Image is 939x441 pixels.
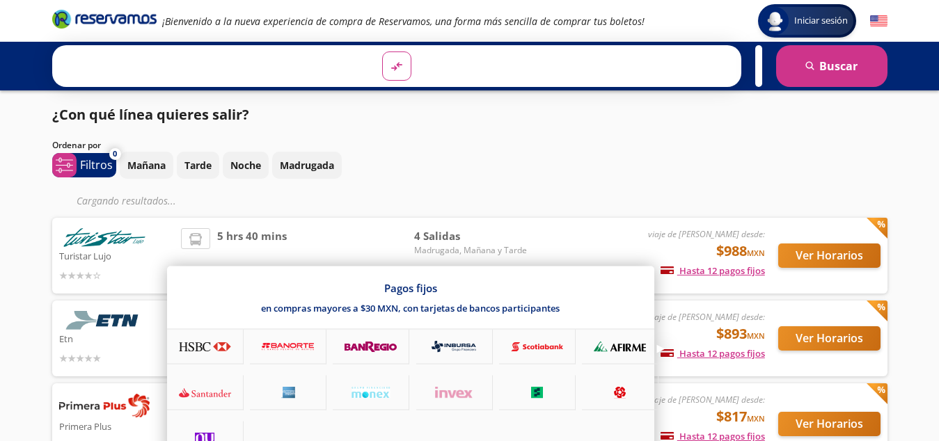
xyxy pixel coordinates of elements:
button: Ver Horarios [778,412,881,436]
p: Etn [59,330,175,346]
em: viaje de [PERSON_NAME] desde: [648,228,765,240]
button: Buscar [776,45,887,87]
p: ¿Con qué línea quieres salir? [52,104,249,125]
button: English [870,13,887,30]
button: Mañana [120,152,173,179]
p: Madrugada [280,158,334,173]
i: Brand Logo [52,8,157,29]
button: Ver Horarios [778,243,881,268]
span: Hasta 12 pagos fijos [661,347,765,360]
p: Pagos fijos [384,281,437,295]
button: Ver Horarios [778,326,881,351]
span: $988 [716,241,765,262]
span: $817 [716,406,765,427]
p: en compras mayores a $30 MXN, con tarjetas de bancos participantes [261,302,560,314]
p: Mañana [127,158,166,173]
img: Turistar Lujo [59,228,150,247]
button: Noche [223,152,269,179]
small: MXN [747,330,765,341]
span: Iniciar sesión [789,14,853,28]
p: Primera Plus [59,417,175,434]
a: Brand Logo [52,8,157,33]
em: ¡Bienvenido a la nueva experiencia de compra de Reservamos, una forma más sencilla de comprar tus... [162,15,645,28]
p: Ordenar por [52,139,101,152]
p: Turistar Lujo [59,247,175,264]
span: 5 hrs 40 mins [217,228,287,283]
button: Tarde [177,152,219,179]
span: 0 [113,148,117,160]
p: Noche [230,158,261,173]
p: Filtros [80,157,113,173]
span: $893 [716,323,765,344]
small: MXN [747,413,765,424]
small: MXN [747,248,765,258]
span: Madrugada, Mañana y Tarde [414,244,527,257]
p: Tarde [184,158,212,173]
img: Primera Plus [59,394,150,417]
img: Etn [59,311,150,330]
span: Hasta 12 pagos fijos [661,264,765,277]
button: 0Filtros [52,153,116,177]
em: viaje de [PERSON_NAME] desde: [648,311,765,323]
em: viaje de [PERSON_NAME] desde: [648,394,765,406]
button: Madrugada [272,152,342,179]
em: Cargando resultados ... [77,194,176,207]
span: 4 Salidas [414,228,527,244]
